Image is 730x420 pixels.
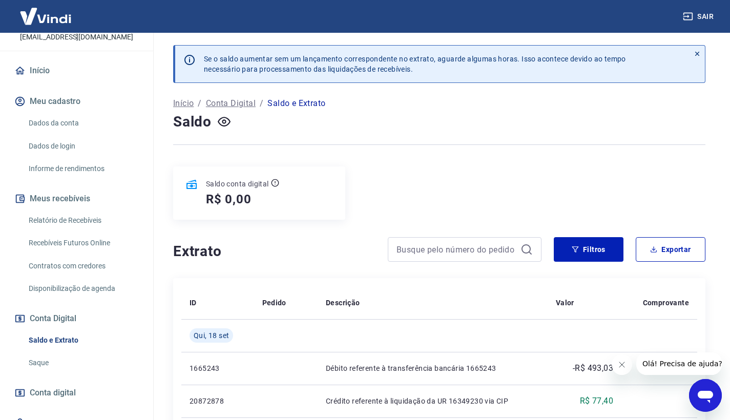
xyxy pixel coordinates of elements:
h4: Extrato [173,241,376,262]
a: Conta digital [12,382,141,404]
span: Conta digital [30,386,76,400]
p: ID [190,298,197,308]
a: Início [173,97,194,110]
button: Sair [681,7,718,26]
p: Crédito referente à liquidação da UR 16349230 via CIP [326,396,539,406]
p: R$ 77,40 [580,395,613,407]
p: 1665243 [190,363,246,373]
a: Saldo e Extrato [25,330,141,351]
p: Se o saldo aumentar sem um lançamento correspondente no extrato, aguarde algumas horas. Isso acon... [204,54,626,74]
a: Disponibilização de agenda [25,278,141,299]
button: Meus recebíveis [12,187,141,210]
p: Comprovante [643,298,689,308]
iframe: Mensagem da empresa [636,352,722,375]
button: Filtros [554,237,623,262]
p: 20872878 [190,396,246,406]
p: Débito referente à transferência bancária 1665243 [326,363,539,373]
p: / [198,97,201,110]
p: -R$ 493,03 [573,362,613,374]
a: Dados de login [25,136,141,157]
iframe: Botão para abrir a janela de mensagens [689,379,722,412]
span: Qui, 18 set [194,330,229,341]
input: Busque pelo número do pedido [397,242,516,257]
a: Contratos com credores [25,256,141,277]
button: Exportar [636,237,705,262]
a: Dados da conta [25,113,141,134]
p: Descrição [326,298,360,308]
p: [EMAIL_ADDRESS][DOMAIN_NAME] [20,32,133,43]
img: Vindi [12,1,79,32]
a: Saque [25,352,141,373]
p: Saldo e Extrato [267,97,325,110]
h5: R$ 0,00 [206,191,252,207]
h4: Saldo [173,112,212,132]
a: Informe de rendimentos [25,158,141,179]
a: Recebíveis Futuros Online [25,233,141,254]
p: Pedido [262,298,286,308]
iframe: Fechar mensagem [612,354,632,375]
a: Conta Digital [206,97,256,110]
p: Saldo conta digital [206,179,269,189]
p: / [260,97,263,110]
button: Conta Digital [12,307,141,330]
p: Valor [556,298,574,308]
a: Relatório de Recebíveis [25,210,141,231]
a: Início [12,59,141,82]
button: Meu cadastro [12,90,141,113]
span: Olá! Precisa de ajuda? [6,7,86,15]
